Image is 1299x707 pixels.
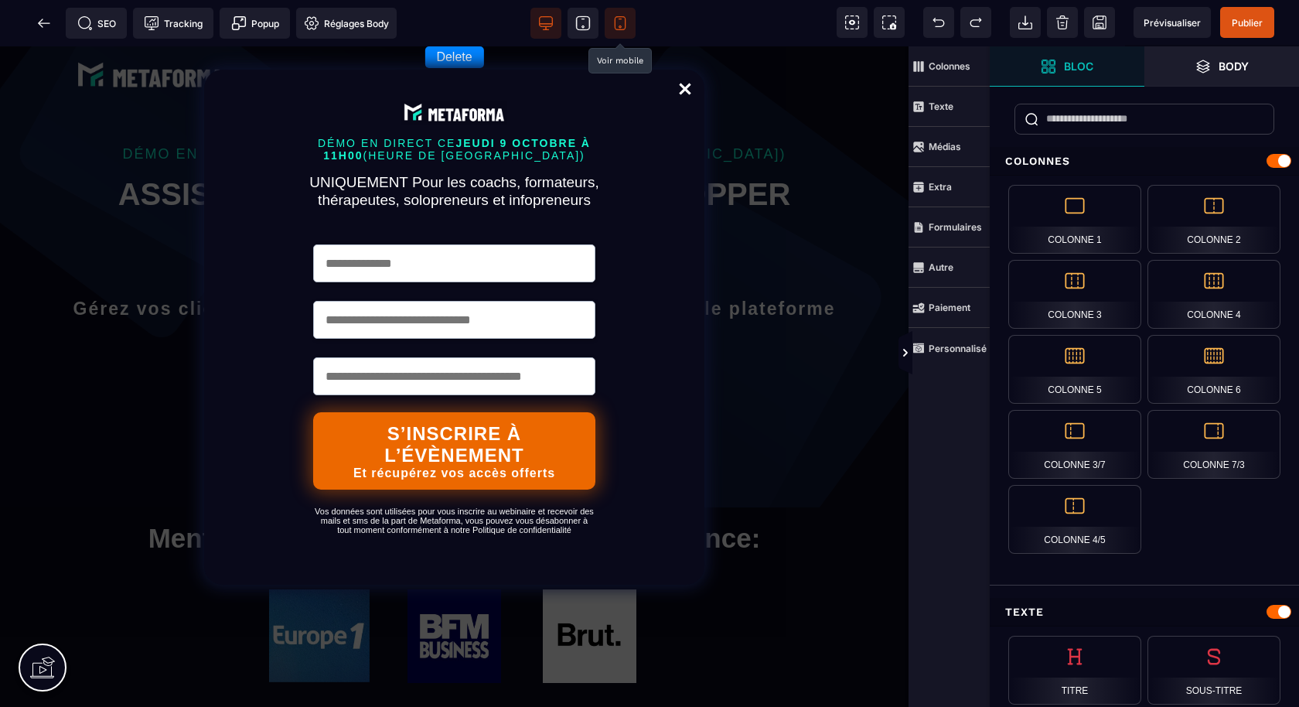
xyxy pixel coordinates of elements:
strong: Colonnes [929,60,970,72]
span: Voir mobile [605,8,636,39]
span: Formulaires [909,207,990,248]
span: Retour [29,8,60,39]
div: Sous-titre [1147,636,1280,705]
div: Colonne 1 [1008,185,1141,254]
span: Défaire [923,7,954,38]
span: Popup [231,15,279,31]
span: Extra [909,167,990,207]
span: Favicon [296,8,397,39]
span: Créer une alerte modale [220,8,290,39]
span: Afficher les vues [990,330,1005,377]
span: Enregistrer le contenu [1220,7,1274,38]
span: JEUDI 9 OCTOBRE À 11H00 [323,91,595,116]
div: Colonne 5 [1008,335,1141,404]
div: Colonne 6 [1147,335,1280,404]
span: Paiement [909,288,990,328]
span: Réglages Body [304,15,389,31]
div: Titre [1008,636,1141,705]
span: Voir tablette [568,8,598,39]
span: Rétablir [960,7,991,38]
strong: Body [1219,60,1249,72]
strong: Bloc [1064,60,1093,72]
img: abe9e435164421cb06e33ef15842a39e_e5ef653356713f0d7dd3797ab850248d_Capture_d%E2%80%99e%CC%81cran_2... [401,54,508,78]
div: Colonne 2 [1147,185,1280,254]
span: Ouvrir les calques [1144,46,1299,87]
span: Ouvrir les blocs [990,46,1144,87]
strong: Médias [929,141,961,152]
span: Médias [909,127,990,167]
strong: Formulaires [929,221,982,233]
span: Personnalisé [909,328,990,368]
span: Importer [1010,7,1041,38]
div: Texte [990,598,1299,627]
span: Nettoyage [1047,7,1078,38]
span: Prévisualiser [1144,17,1201,29]
div: Colonne 4/5 [1008,485,1141,554]
div: Colonne 3/7 [1008,410,1141,479]
span: Aperçu [1134,7,1211,38]
div: Colonne 3 [1008,260,1141,329]
h2: Vos données sont utilisées pour vous inscrire au webinaire et recevoir des mails et sms de la par... [313,453,595,496]
div: Colonnes [990,147,1299,176]
span: Tracking [144,15,203,31]
span: Code de suivi [133,8,213,39]
span: Autre [909,248,990,288]
p: DÉMO EN DIRECT CE (HEURE DE [GEOGRAPHIC_DATA]) [302,87,606,121]
div: Colonne 4 [1147,260,1280,329]
span: Métadata SEO [66,8,127,39]
span: Capture d'écran [874,7,905,38]
button: S’INSCRIRE À L’ÉVÈNEMENTEt récupérez vos accès offerts [313,366,595,443]
strong: Personnalisé [929,343,987,354]
a: Close [670,27,701,61]
h2: UNIQUEMENT Pour les coachs, formateurs, thérapeutes, solopreneurs et infopreneurs [302,120,606,171]
span: Voir les composants [837,7,868,38]
span: Texte [909,87,990,127]
strong: Paiement [929,302,970,313]
span: Voir bureau [530,8,561,39]
strong: Extra [929,181,952,193]
strong: Autre [929,261,953,273]
div: Colonne 7/3 [1147,410,1280,479]
span: SEO [77,15,116,31]
span: Publier [1232,17,1263,29]
span: Colonnes [909,46,990,87]
span: Enregistrer [1084,7,1115,38]
strong: Texte [929,101,953,112]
